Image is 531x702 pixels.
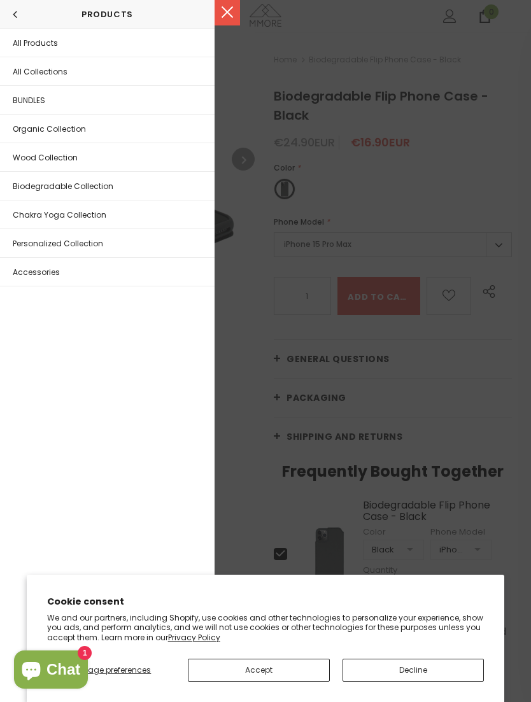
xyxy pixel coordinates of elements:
[13,123,86,134] span: Organic Collection
[13,66,67,77] span: All Collections
[343,659,485,682] button: Decline
[13,38,58,48] span: All Products
[47,613,485,643] p: We and our partners, including Shopify, use cookies and other technologies to personalize your ex...
[71,664,151,675] span: Manage preferences
[168,632,220,643] a: Privacy Policy
[13,267,60,277] span: Accessories
[13,95,45,106] span: BUNDLES
[81,8,133,20] span: Products
[188,659,330,682] button: Accept
[13,181,113,192] span: Biodegradable Collection
[10,650,92,692] inbox-online-store-chat: Shopify online store chat
[13,152,78,163] span: Wood Collection
[13,209,106,220] span: Chakra Yoga Collection
[13,238,103,249] span: Personalized Collection
[47,659,175,682] button: Manage preferences
[47,595,485,608] h2: Cookie consent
